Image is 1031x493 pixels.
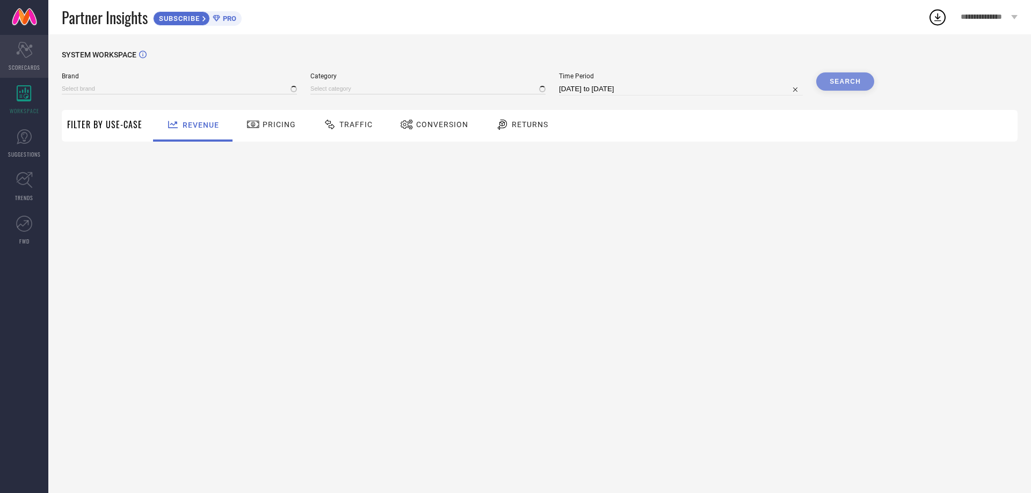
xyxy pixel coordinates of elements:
span: Revenue [183,121,219,129]
span: SUGGESTIONS [8,150,41,158]
span: SCORECARDS [9,63,40,71]
input: Select brand [62,83,297,94]
span: PRO [220,14,236,23]
input: Select time period [559,83,803,95]
span: Category [310,72,546,80]
span: Brand [62,72,297,80]
span: FWD [19,237,30,245]
div: Open download list [928,8,947,27]
span: WORKSPACE [10,107,39,115]
span: TRENDS [15,194,33,202]
span: Returns [512,120,548,129]
span: Conversion [416,120,468,129]
span: Time Period [559,72,803,80]
span: Partner Insights [62,6,148,28]
span: Traffic [339,120,373,129]
span: SYSTEM WORKSPACE [62,50,136,59]
input: Select category [310,83,546,94]
span: Pricing [263,120,296,129]
a: SUBSCRIBEPRO [153,9,242,26]
span: SUBSCRIBE [154,14,202,23]
span: Filter By Use-Case [67,118,142,131]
